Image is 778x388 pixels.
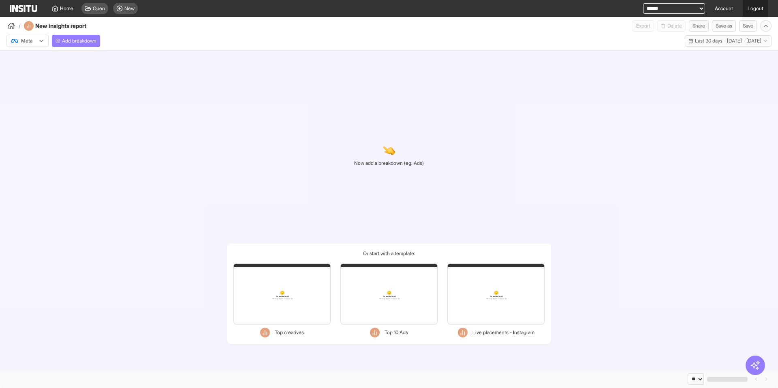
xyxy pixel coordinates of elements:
button: Save [739,20,757,32]
h2: Now add a breakdown (eg. Ads) [354,160,424,167]
button: Share [689,20,709,32]
span: / [19,22,21,30]
button: Save as [712,20,736,32]
span: You cannot delete a preset report. [657,20,686,32]
span: New [124,5,135,12]
button: Delete [657,20,686,32]
span: Exporting requires data to be present. [633,20,654,32]
button: Last 30 days - [DATE] - [DATE] [685,35,772,47]
div: Top 10 Ads [385,329,408,336]
span: Home [60,5,73,12]
h4: New insights report [35,22,108,30]
button: Export [633,20,654,32]
div: New insights report [24,21,108,31]
div: Top creatives [275,329,304,336]
div: Live placements - Instagram [472,329,534,336]
button: Add breakdown [52,35,100,47]
span: Open [93,5,105,12]
span: Last 30 days - [DATE] - [DATE] [695,38,761,44]
span: Add breakdown [62,38,96,44]
button: / [6,21,21,31]
h2: Or start with a template: [363,250,415,257]
img: 👆 [380,141,398,159]
img: Logo [10,5,37,12]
